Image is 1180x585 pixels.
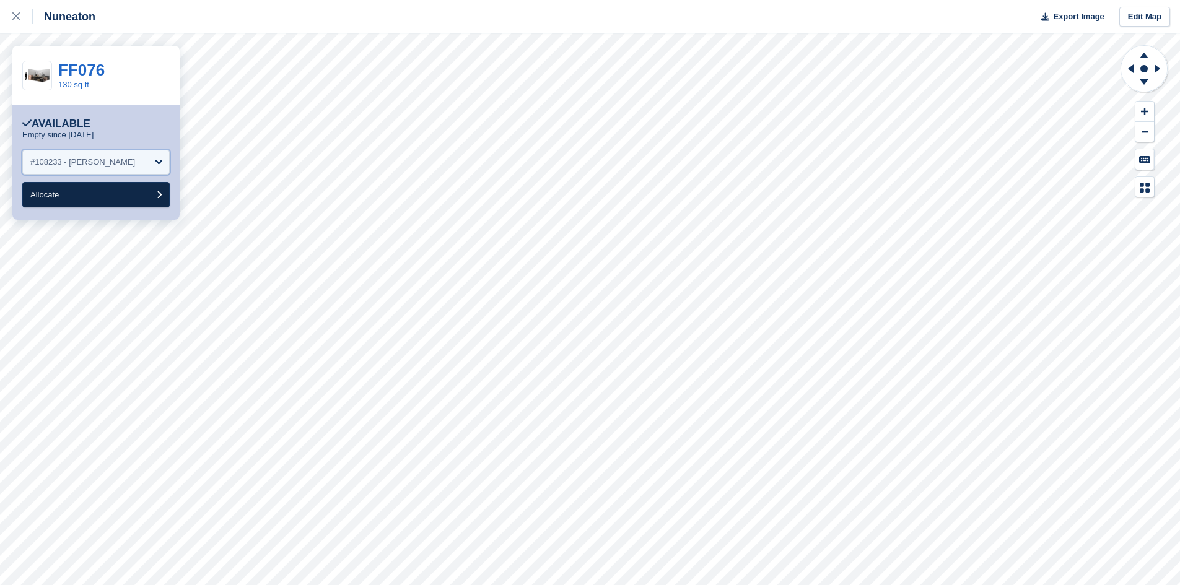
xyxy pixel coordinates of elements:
button: Allocate [22,182,170,207]
a: Edit Map [1119,7,1170,27]
div: Available [22,118,90,130]
a: 130 sq ft [58,80,89,89]
button: Keyboard Shortcuts [1135,149,1154,170]
div: Nuneaton [33,9,95,24]
span: Export Image [1053,11,1104,23]
img: 125-sqft-unit.jpg [23,65,51,87]
span: Allocate [30,190,59,199]
button: Zoom In [1135,102,1154,122]
p: Empty since [DATE] [22,130,94,140]
button: Zoom Out [1135,122,1154,142]
a: FF076 [58,61,105,79]
button: Map Legend [1135,177,1154,197]
button: Export Image [1034,7,1104,27]
div: #108233 - [PERSON_NAME] [30,156,135,168]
